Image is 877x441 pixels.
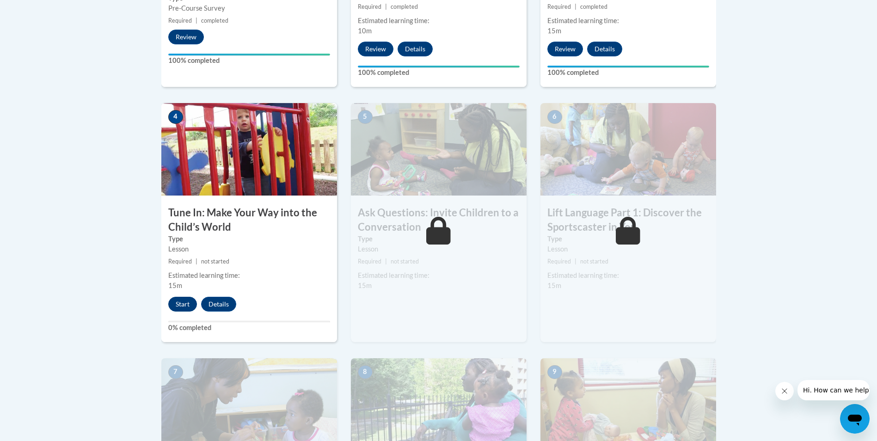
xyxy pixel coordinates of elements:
[547,110,562,124] span: 6
[547,234,709,244] label: Type
[580,3,607,10] span: completed
[168,234,330,244] label: Type
[547,365,562,379] span: 9
[587,42,622,56] button: Details
[358,67,520,78] label: 100% completed
[358,42,393,56] button: Review
[540,103,716,196] img: Course Image
[358,27,372,35] span: 10m
[797,380,870,400] iframe: Message from company
[358,3,381,10] span: Required
[547,258,571,265] span: Required
[385,258,387,265] span: |
[391,258,419,265] span: not started
[358,282,372,289] span: 15m
[358,234,520,244] label: Type
[201,258,229,265] span: not started
[168,365,183,379] span: 7
[358,66,520,67] div: Your progress
[168,282,182,289] span: 15m
[351,103,527,196] img: Course Image
[358,270,520,281] div: Estimated learning time:
[547,67,709,78] label: 100% completed
[168,270,330,281] div: Estimated learning time:
[358,258,381,265] span: Required
[398,42,433,56] button: Details
[161,206,337,234] h3: Tune In: Make Your Way into the Child’s World
[547,244,709,254] div: Lesson
[201,297,236,312] button: Details
[547,16,709,26] div: Estimated learning time:
[575,258,576,265] span: |
[6,6,75,14] span: Hi. How can we help?
[168,110,183,124] span: 4
[547,42,583,56] button: Review
[351,206,527,234] h3: Ask Questions: Invite Children to a Conversation
[161,103,337,196] img: Course Image
[358,16,520,26] div: Estimated learning time:
[168,297,197,312] button: Start
[547,282,561,289] span: 15m
[168,30,204,44] button: Review
[201,17,228,24] span: completed
[168,55,330,66] label: 100% completed
[358,110,373,124] span: 5
[168,244,330,254] div: Lesson
[840,404,870,434] iframe: Button to launch messaging window
[358,244,520,254] div: Lesson
[540,206,716,234] h3: Lift Language Part 1: Discover the Sportscaster in You
[391,3,418,10] span: completed
[196,17,197,24] span: |
[168,323,330,333] label: 0% completed
[547,270,709,281] div: Estimated learning time:
[547,3,571,10] span: Required
[547,66,709,67] div: Your progress
[168,258,192,265] span: Required
[575,3,576,10] span: |
[547,27,561,35] span: 15m
[385,3,387,10] span: |
[358,365,373,379] span: 8
[168,3,330,13] div: Pre-Course Survey
[168,54,330,55] div: Your progress
[168,17,192,24] span: Required
[580,258,608,265] span: not started
[196,258,197,265] span: |
[775,382,794,400] iframe: Close message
